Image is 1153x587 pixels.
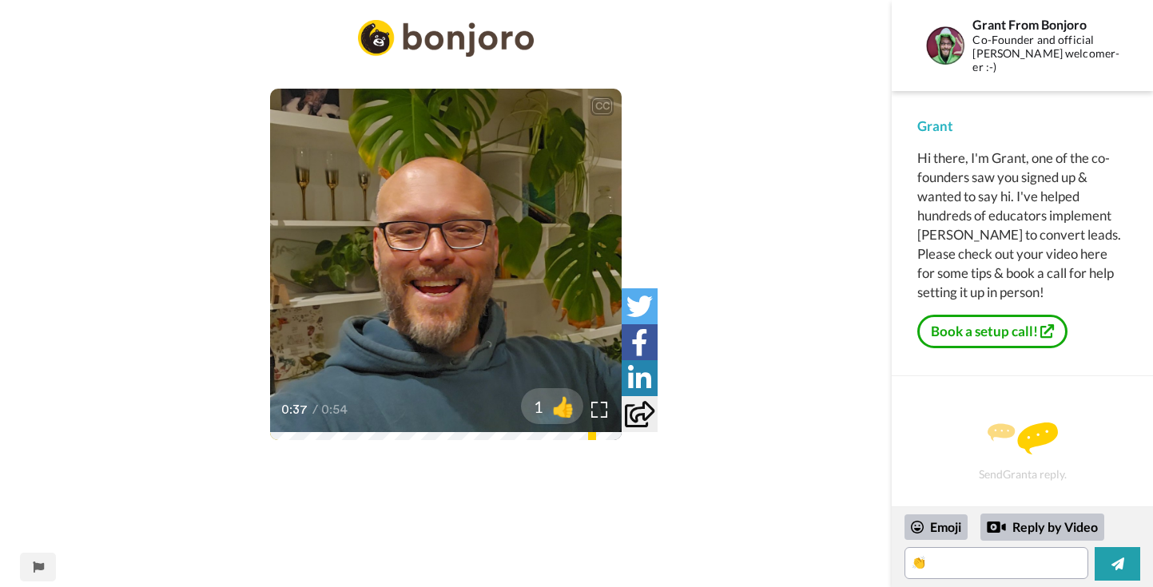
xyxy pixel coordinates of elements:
textarea: 👏 [905,547,1088,579]
span: 0:54 [321,400,349,419]
span: 👍 [543,394,583,419]
div: Reply by Video [980,514,1104,541]
div: Reply by Video [987,518,1006,537]
div: Grant From Bonjoro [972,17,1127,32]
a: Book a setup call! [917,315,1068,348]
span: / [312,400,318,419]
img: 2a52b69d-e857-4f9a-8984-97bc6eb86c7e [358,20,534,57]
div: Grant [917,117,1127,136]
div: Send Grant a reply. [913,404,1131,498]
div: CC [592,98,612,114]
img: Profile Image [926,26,964,65]
button: 1👍 [521,388,583,424]
div: Co-Founder and official [PERSON_NAME] welcomer-er :-) [972,34,1127,73]
span: 0:37 [281,400,309,419]
img: message.svg [988,422,1058,454]
span: 1 [521,395,543,418]
div: Emoji [905,514,968,540]
div: Hi there, I'm Grant, one of the co-founders saw you signed up & wanted to say hi. I've helped hun... [917,149,1127,302]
